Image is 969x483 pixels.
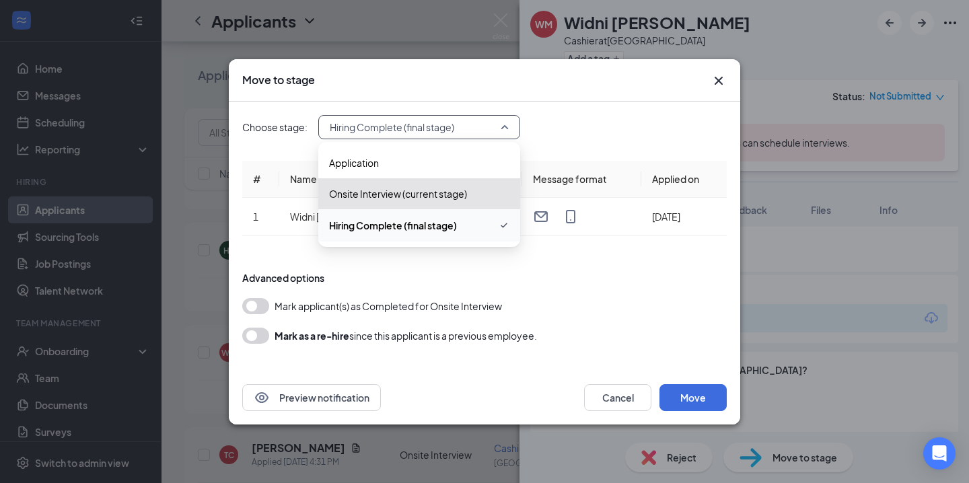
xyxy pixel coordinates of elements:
div: since this applicant is a previous employee. [275,328,537,344]
span: 1 [253,211,258,223]
button: Move [659,384,727,411]
svg: Email [533,209,549,225]
td: Widni [PERSON_NAME] [279,198,434,236]
th: Applied on [641,161,727,198]
span: Mark applicant(s) as Completed for Onsite Interview [275,298,502,314]
svg: Cross [711,73,727,89]
svg: Eye [254,389,270,406]
td: [DATE] [641,198,727,236]
b: Mark as a re-hire [275,330,349,342]
svg: Checkmark [499,217,509,233]
span: Hiring Complete (final stage) [330,117,454,137]
span: Hiring Complete (final stage) [329,218,457,233]
div: Open Intercom Messenger [923,437,956,470]
button: Cancel [584,384,651,411]
div: Advanced options [242,271,727,285]
span: Onsite Interview (current stage) [329,186,467,201]
span: Application [329,155,379,170]
th: Name [279,161,434,198]
th: # [242,161,279,198]
span: Choose stage: [242,120,308,135]
th: Message format [522,161,641,198]
svg: MobileSms [563,209,579,225]
h3: Move to stage [242,73,315,87]
button: EyePreview notification [242,384,381,411]
button: Close [711,73,727,89]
